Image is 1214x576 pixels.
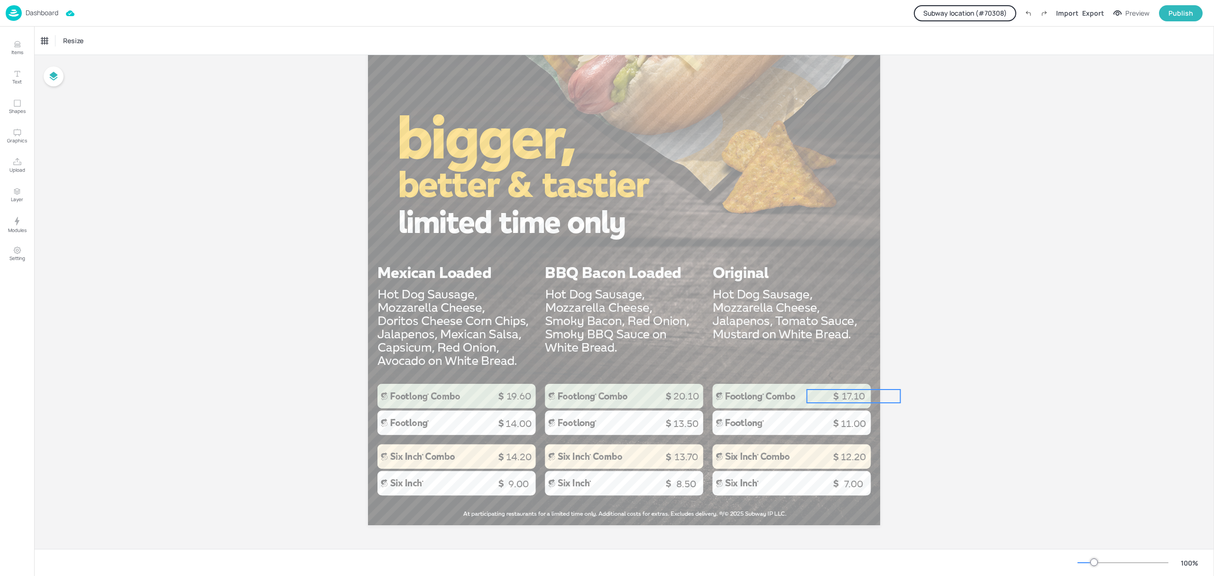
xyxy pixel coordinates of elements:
label: Redo (Ctrl + Y) [1036,5,1052,21]
button: Publish [1159,5,1203,21]
div: Preview [1125,8,1150,19]
span: 7.00 [844,478,863,490]
div: Export [1082,8,1104,18]
p: 12.20 [807,450,901,464]
span: 11.00 [841,418,866,429]
span: 14.00 [506,418,532,429]
div: Publish [1168,8,1193,19]
span: Resize [61,36,85,46]
p: 17.10 [807,390,901,403]
button: Subway location (#70308) [914,5,1016,21]
img: logo-86c26b7e.jpg [6,5,22,21]
p: 14.20 [472,450,566,464]
label: Undo (Ctrl + Z) [1020,5,1036,21]
p: 20.10 [640,390,733,403]
div: Import [1056,8,1078,18]
div: 100 % [1178,558,1201,568]
p: Dashboard [26,9,58,16]
button: Preview [1108,6,1155,20]
span: 9.00 [508,478,529,490]
span: 8.50 [676,478,696,490]
span: 13.50 [673,418,699,429]
p: 19.60 [472,390,566,403]
p: 13.70 [640,450,733,464]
